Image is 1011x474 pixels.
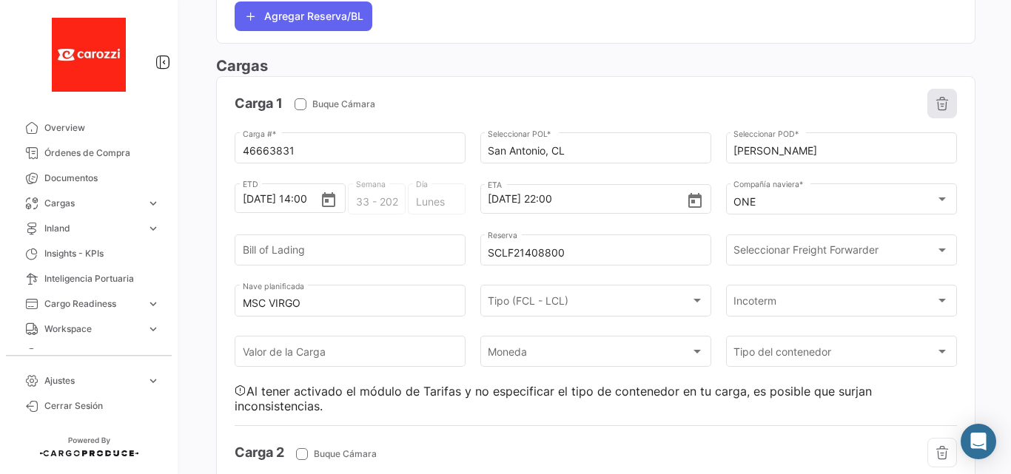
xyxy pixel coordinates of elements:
[44,348,160,361] span: Programas
[44,297,141,311] span: Cargo Readiness
[44,399,160,413] span: Cerrar Sesión
[235,1,372,31] button: Agregar Reserva/BL
[733,145,949,158] input: Escriba para buscar...
[147,197,160,210] span: expand_more
[733,247,936,260] span: Seleccionar Freight Forwarder
[686,192,704,208] button: Open calendar
[320,191,337,207] button: Open calendar
[52,18,126,92] img: 33c75eba-4e89-4f8c-8d32-3da69cf57892.jfif
[216,55,975,76] h3: Cargas
[235,384,957,413] div: Al tener activado el módulo de Tarifas y no especificar el tipo de contenedor en tu carga, es pos...
[44,172,160,185] span: Documentos
[235,93,283,114] h4: Carga 1
[44,197,141,210] span: Cargas
[44,146,160,160] span: Órdenes de Compra
[488,297,690,310] span: Tipo (FCL - LCL)
[12,140,166,166] a: Órdenes de Compra
[44,272,160,285] span: Inteligencia Portuaria
[12,166,166,191] a: Documentos
[147,374,160,387] span: expand_more
[733,348,936,361] span: Tipo del contenedor
[314,447,377,461] span: Buque Cámara
[44,322,141,336] span: Workspace
[488,173,685,225] input: Seleccionar una fecha
[12,241,166,266] a: Insights - KPIs
[44,222,141,235] span: Inland
[44,121,160,135] span: Overview
[243,173,320,225] input: Seleccionar una fecha
[235,442,284,463] h4: Carga 2
[147,222,160,235] span: expand_more
[312,98,375,111] span: Buque Cámara
[12,342,166,367] a: Programas
[488,348,690,361] span: Moneda
[12,115,166,140] a: Overview
[488,145,703,158] input: Escriba para buscar...
[147,322,160,336] span: expand_more
[961,424,996,459] div: Abrir Intercom Messenger
[147,297,160,311] span: expand_more
[44,374,141,387] span: Ajustes
[733,297,936,310] span: Incoterm
[44,247,160,260] span: Insights - KPIs
[12,266,166,291] a: Inteligencia Portuaria
[733,195,756,208] mat-select-trigger: ONE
